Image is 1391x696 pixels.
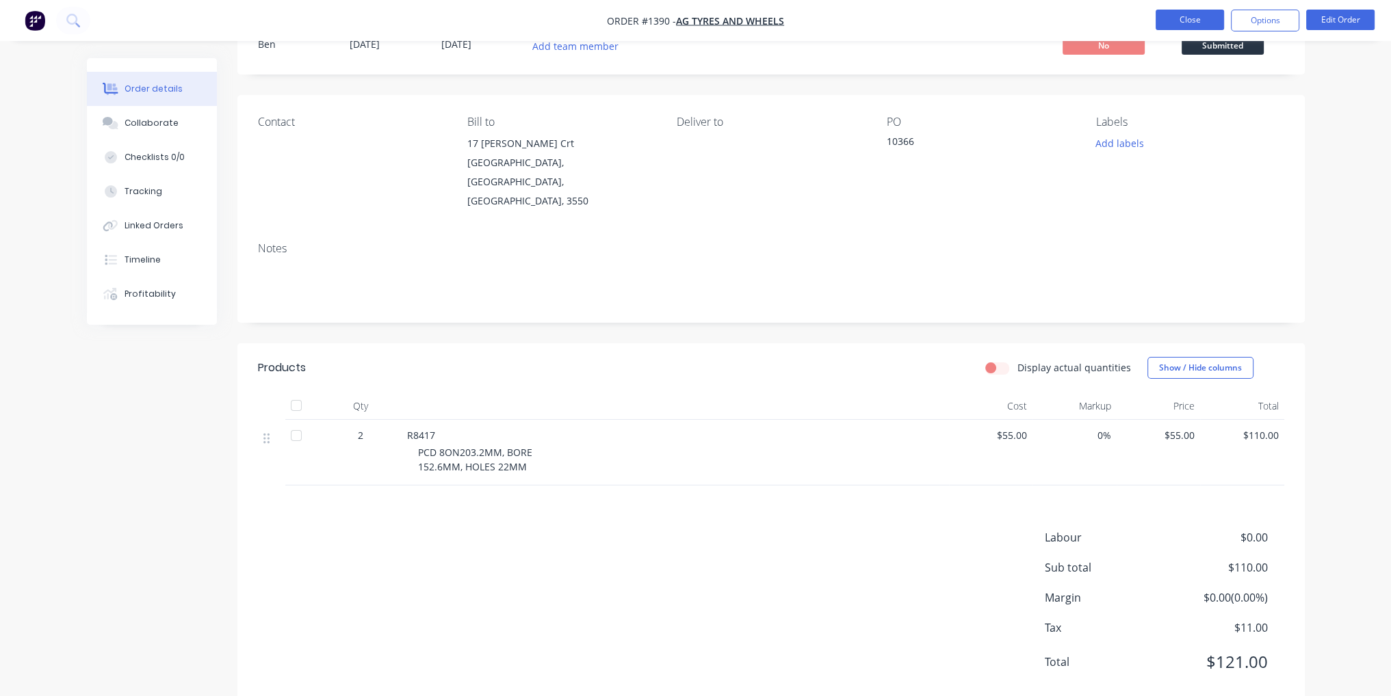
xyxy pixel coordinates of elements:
div: [GEOGRAPHIC_DATA], [GEOGRAPHIC_DATA], [GEOGRAPHIC_DATA], 3550 [467,153,655,211]
span: Margin [1045,589,1167,606]
div: Total [1200,392,1284,420]
div: Qty [320,392,402,420]
span: $55.00 [1122,428,1195,442]
span: $0.00 ( 0.00 %) [1166,589,1267,606]
div: Labels [1096,116,1284,129]
span: PCD 8ON203.2MM, BORE 152.6MM, HOLES 22MM [418,446,532,473]
button: Collaborate [87,106,217,140]
button: Show / Hide columns [1147,357,1253,379]
div: Timeline [125,254,161,266]
span: $55.00 [954,428,1028,442]
div: Ben [258,37,333,51]
button: Checklists 0/0 [87,140,217,174]
div: PO [887,116,1074,129]
span: $110.00 [1166,559,1267,576]
span: R8417 [407,429,435,442]
label: Display actual quantities [1017,360,1131,375]
div: Bill to [467,116,655,129]
span: $11.00 [1166,619,1267,636]
div: Price [1117,392,1201,420]
button: Profitability [87,277,217,311]
div: Deliver to [677,116,864,129]
div: Products [258,360,306,376]
a: AG Tyres and Wheels [676,14,784,27]
div: 17 [PERSON_NAME] Crt [467,134,655,153]
div: Collaborate [125,117,179,129]
div: Checklists 0/0 [125,151,185,163]
div: Tracking [125,185,162,198]
img: Factory [25,10,45,31]
div: 17 [PERSON_NAME] Crt[GEOGRAPHIC_DATA], [GEOGRAPHIC_DATA], [GEOGRAPHIC_DATA], 3550 [467,134,655,211]
span: $0.00 [1166,529,1267,546]
div: Profitability [125,288,176,300]
span: [DATE] [441,38,471,51]
button: Add team member [533,37,626,55]
span: Order #1390 - [607,14,676,27]
span: [DATE] [350,38,380,51]
span: $110.00 [1206,428,1279,442]
button: Timeline [87,243,217,277]
button: Linked Orders [87,209,217,243]
div: Cost [949,392,1033,420]
button: Edit Order [1306,10,1375,30]
span: Total [1045,654,1167,670]
div: 10366 [887,134,1058,153]
button: Options [1231,10,1299,31]
span: Tax [1045,619,1167,636]
button: Add team member [525,37,625,55]
div: Markup [1032,392,1117,420]
div: Notes [258,242,1284,255]
span: Submitted [1182,37,1264,54]
button: Submitted [1182,37,1264,57]
button: Tracking [87,174,217,209]
span: Labour [1045,529,1167,546]
span: $121.00 [1166,650,1267,674]
button: Add labels [1089,134,1152,152]
button: Order details [87,72,217,106]
div: Order details [125,83,183,95]
div: Linked Orders [125,219,183,232]
span: No [1063,37,1145,54]
button: Close [1156,10,1224,30]
div: Contact [258,116,445,129]
span: Sub total [1045,559,1167,576]
span: 2 [358,428,363,442]
span: 0% [1038,428,1111,442]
